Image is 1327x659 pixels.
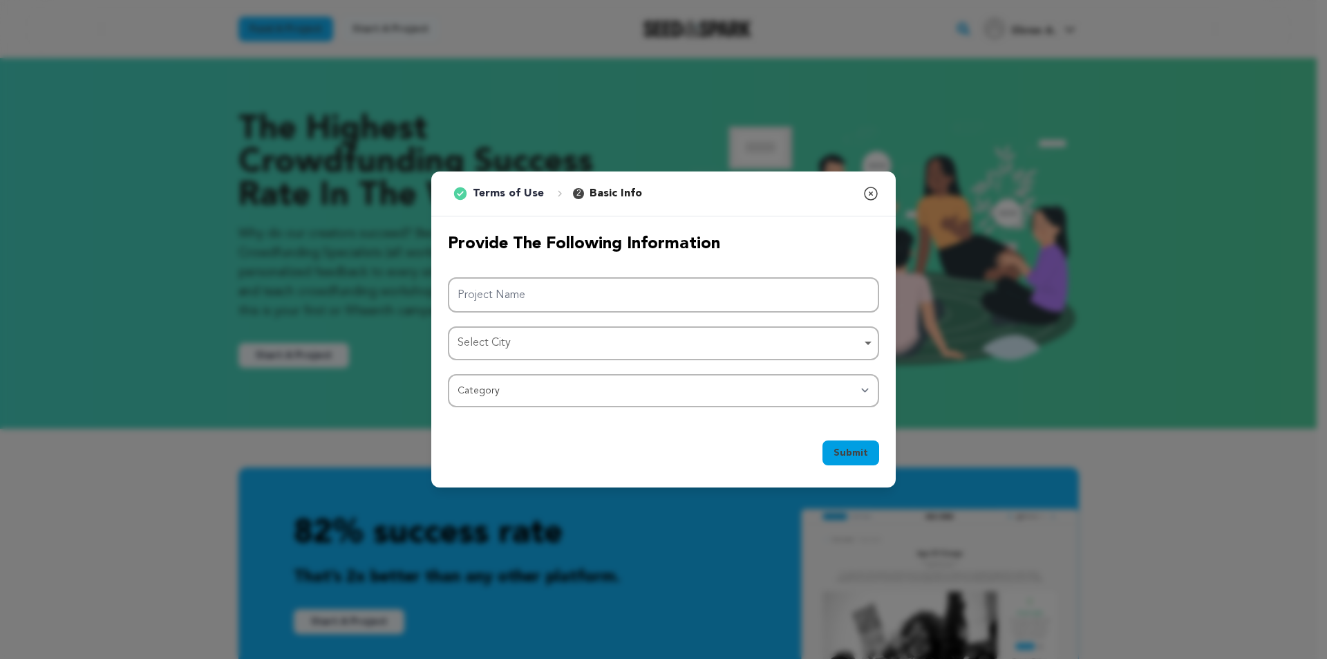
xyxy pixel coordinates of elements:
[448,233,879,255] h2: Provide the following information
[822,440,879,465] button: Submit
[473,185,544,202] p: Terms of Use
[834,446,868,460] span: Submit
[458,333,861,353] div: Select City
[448,277,879,313] input: Project Name
[573,188,584,199] span: 2
[590,185,642,202] p: Basic Info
